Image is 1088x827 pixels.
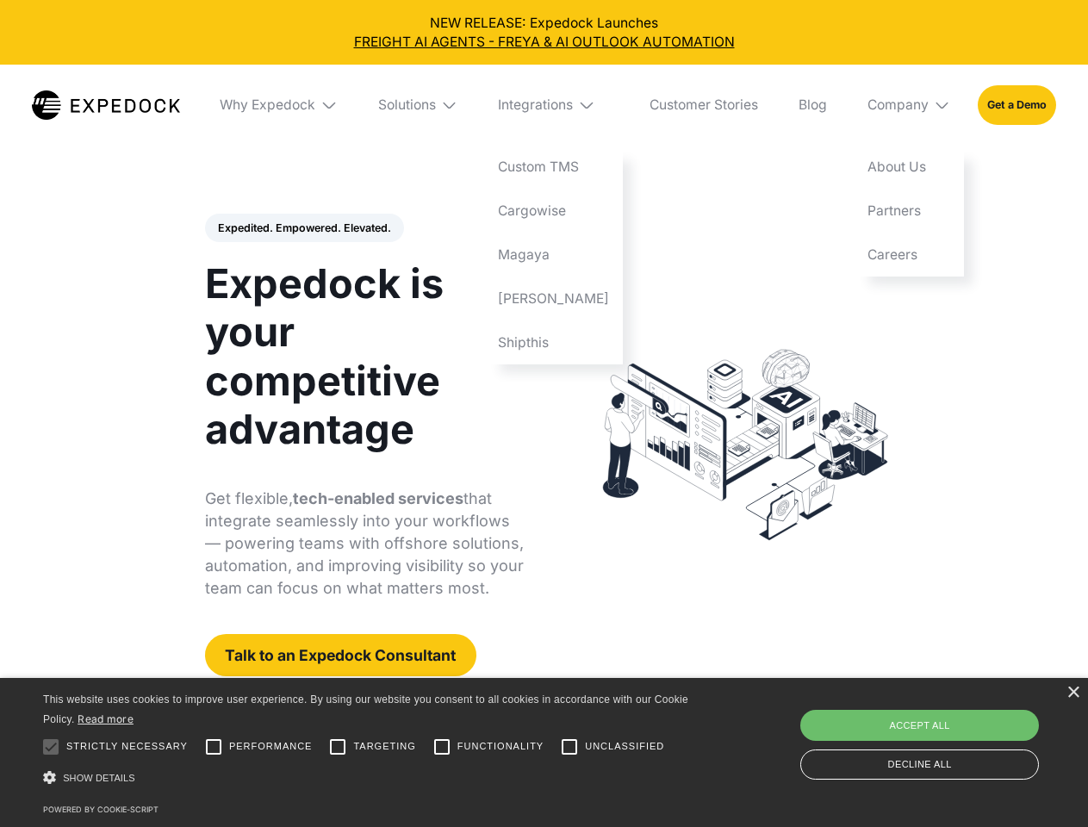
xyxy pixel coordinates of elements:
div: Company [854,65,964,146]
p: Get flexible, that integrate seamlessly into your workflows — powering teams with offshore soluti... [205,488,525,600]
span: Strictly necessary [66,739,188,754]
div: Show details [43,767,694,790]
span: Targeting [353,739,415,754]
a: Customer Stories [636,65,771,146]
h1: Expedock is your competitive advantage [205,259,525,453]
div: Solutions [378,96,436,114]
span: Unclassified [585,739,664,754]
a: Talk to an Expedock Consultant [205,634,476,676]
a: Shipthis [485,320,623,364]
iframe: Chat Widget [801,641,1088,827]
a: Get a Demo [978,85,1056,124]
span: Performance [229,739,313,754]
nav: Integrations [485,146,623,364]
span: Functionality [457,739,544,754]
a: Custom TMS [485,146,623,190]
div: NEW RELEASE: Expedock Launches [14,14,1075,52]
div: Solutions [364,65,471,146]
a: Careers [854,233,964,277]
div: Why Expedock [220,96,315,114]
a: Cargowise [485,190,623,233]
a: Blog [785,65,840,146]
div: Integrations [498,96,573,114]
a: Powered by cookie-script [43,805,159,814]
span: Show details [63,773,135,783]
div: Integrations [485,65,623,146]
a: Read more [78,712,134,725]
a: Partners [854,190,964,233]
nav: Company [854,146,964,277]
div: Why Expedock [207,65,351,146]
a: FREIGHT AI AGENTS - FREYA & AI OUTLOOK AUTOMATION [14,33,1075,52]
a: Magaya [485,233,623,277]
a: [PERSON_NAME] [485,277,623,320]
div: Company [867,96,929,114]
span: This website uses cookies to improve user experience. By using our website you consent to all coo... [43,693,688,725]
strong: tech-enabled services [293,489,463,507]
a: About Us [854,146,964,190]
